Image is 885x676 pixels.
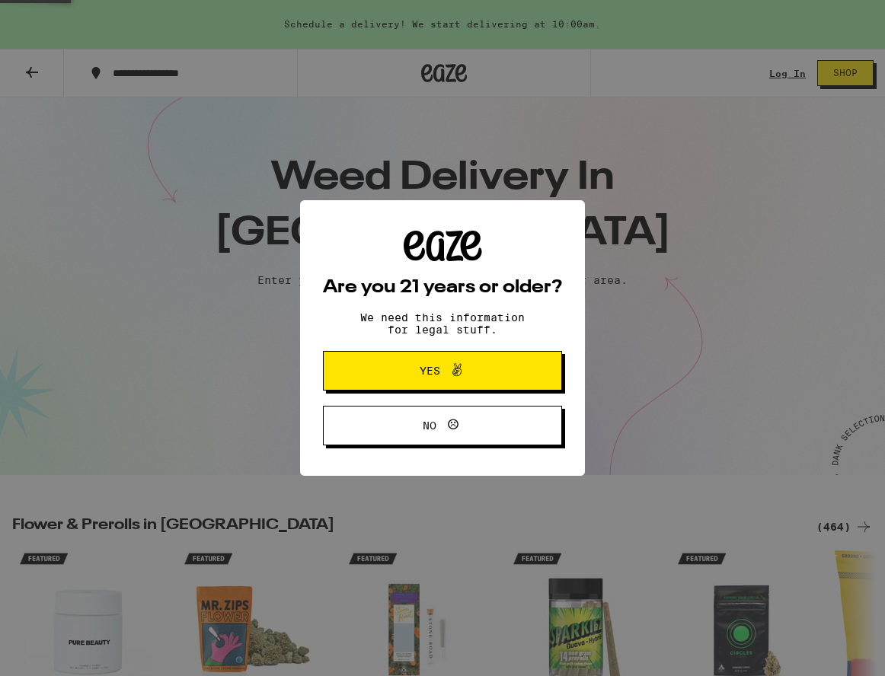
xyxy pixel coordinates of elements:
button: No [323,406,562,445]
span: No [423,420,436,431]
h2: Are you 21 years or older? [323,279,562,297]
p: We need this information for legal stuff. [347,311,538,336]
span: Yes [420,365,440,376]
button: Yes [323,351,562,391]
span: Hi. Need any help? [9,11,110,23]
